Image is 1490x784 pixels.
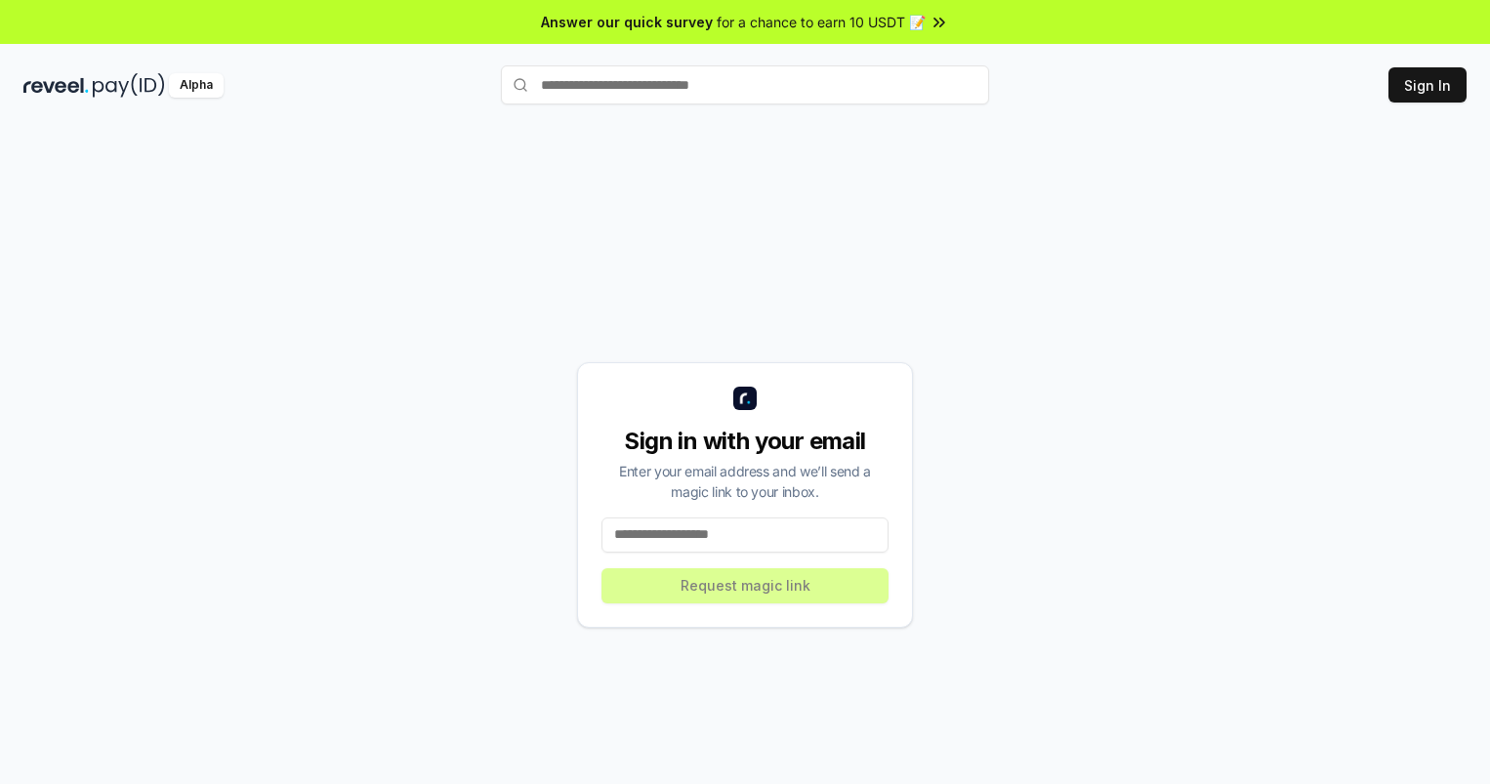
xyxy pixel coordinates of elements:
span: Answer our quick survey [541,12,713,32]
span: for a chance to earn 10 USDT 📝 [717,12,926,32]
img: reveel_dark [23,73,89,98]
img: logo_small [733,387,757,410]
div: Enter your email address and we’ll send a magic link to your inbox. [601,461,889,502]
img: pay_id [93,73,165,98]
div: Sign in with your email [601,426,889,457]
div: Alpha [169,73,224,98]
button: Sign In [1388,67,1467,103]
